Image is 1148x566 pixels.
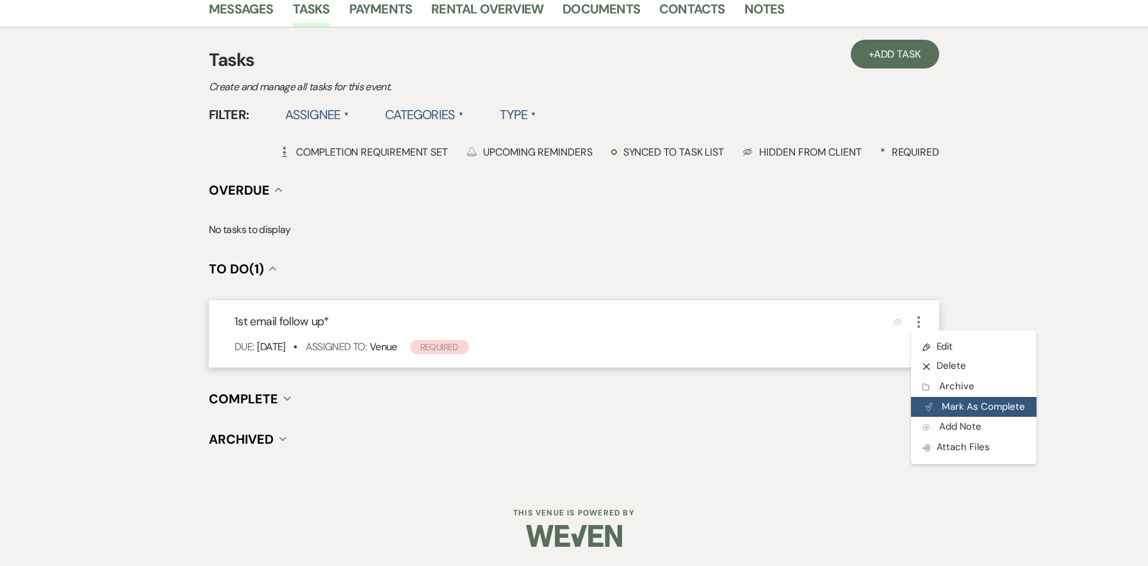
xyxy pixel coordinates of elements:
[257,340,285,353] span: [DATE]
[911,417,1037,437] button: Add Note
[293,340,297,353] b: •
[851,40,939,69] a: +Add Task
[306,340,366,353] span: Assigned To:
[209,222,939,238] p: No tasks to display
[874,47,921,61] span: Add Task
[880,145,939,159] div: Required
[385,103,464,126] label: Categories
[911,337,1037,356] a: Edit
[742,145,862,159] div: Hidden from Client
[209,433,286,446] button: Archived
[209,184,283,197] button: Overdue
[234,340,254,353] span: Due:
[911,376,1037,397] button: Archive
[466,145,593,159] div: Upcoming Reminders
[209,47,939,74] h3: Tasks
[234,314,329,329] span: 1st email follow up *
[500,103,536,126] label: Type
[209,431,274,448] span: Archived
[410,340,469,354] span: Required
[209,263,277,275] button: To Do(1)
[209,105,249,124] span: Filter:
[611,145,724,159] div: Synced to task list
[209,79,657,95] p: Create and manage all tasks for this event.
[911,437,1037,458] button: Attach Files
[911,356,1037,376] button: Delete
[922,441,990,453] span: Attach Files
[209,182,270,198] span: Overdue
[344,109,349,120] span: ▲
[279,145,448,159] div: Completion Requirement Set
[459,109,464,120] span: ▲
[209,261,264,277] span: To Do (1)
[526,513,622,558] img: Weven Logo
[370,340,397,353] span: Venue
[209,391,278,407] span: Complete
[531,109,536,120] span: ▲
[209,392,291,405] button: Complete
[285,103,350,126] label: Assignee
[911,397,1037,417] button: Mark As Complete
